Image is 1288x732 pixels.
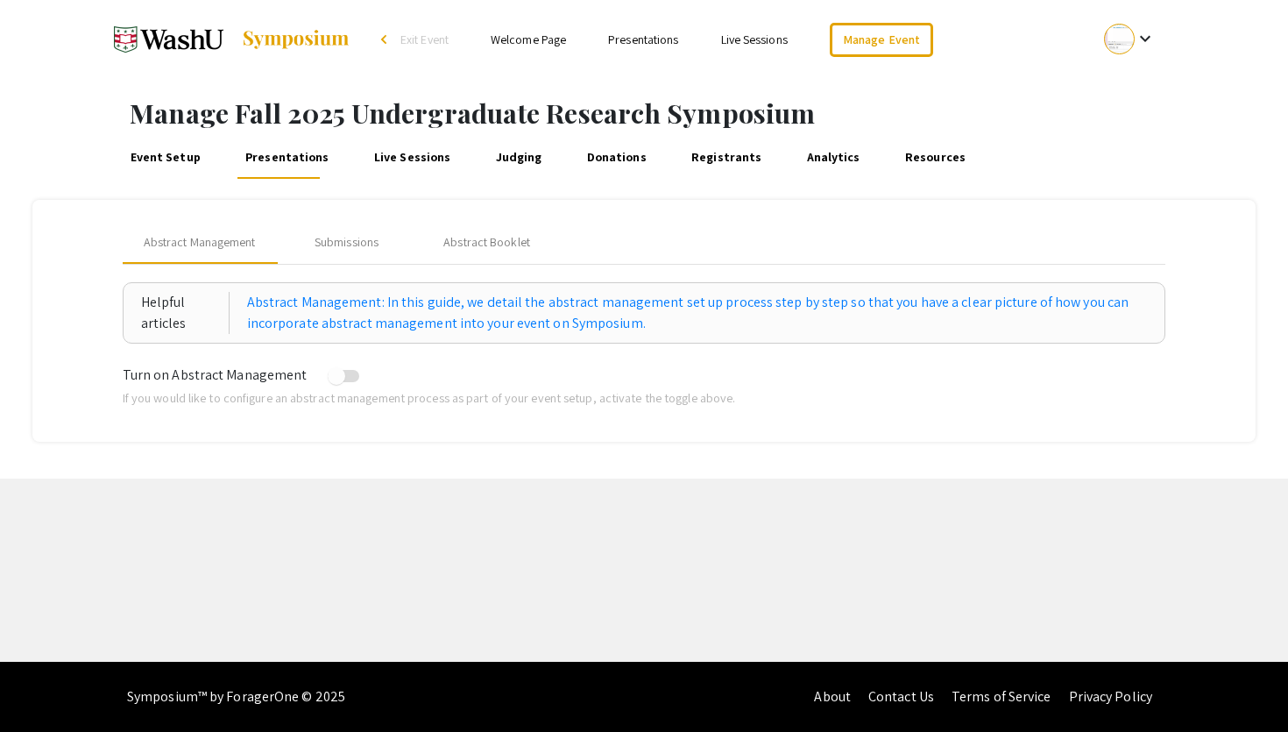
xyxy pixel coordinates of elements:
div: Helpful articles [141,292,230,334]
a: Presentations [242,137,332,179]
a: Registrants [688,137,764,179]
p: If you would like to configure an abstract management process as part of your event setup, activa... [123,388,1166,408]
a: Privacy Policy [1069,687,1152,706]
a: Event Setup [127,137,203,179]
a: Resources [902,137,968,179]
a: Abstract Management: In this guide, we detail the abstract management set up process step by step... [247,292,1148,334]
a: Live Sessions [721,32,788,47]
h1: Manage Fall 2025 Undergraduate Research Symposium [130,97,1288,129]
a: Donations [584,137,649,179]
div: arrow_back_ios [381,34,392,45]
img: Symposium by ForagerOne [241,29,350,50]
a: Terms of Service [952,687,1051,706]
a: Presentations [608,32,678,47]
a: Fall 2025 Undergraduate Research Symposium [114,18,350,61]
mat-icon: Expand account dropdown [1135,28,1156,49]
img: Fall 2025 Undergraduate Research Symposium [114,18,223,61]
a: About [814,687,851,706]
a: Manage Event [830,23,933,57]
span: Exit Event [400,32,449,47]
div: Submissions [315,233,379,252]
div: Symposium™ by ForagerOne © 2025 [127,662,345,732]
a: Live Sessions [371,137,454,179]
span: Abstract Management [144,233,256,252]
span: Turn on Abstract Management [123,366,308,384]
a: Contact Us [868,687,934,706]
a: Welcome Page [491,32,566,47]
button: Expand account dropdown [1086,19,1174,59]
a: Analytics [803,137,863,179]
a: Judging [492,137,545,179]
div: Abstract Booklet [443,233,530,252]
iframe: Chat [13,653,74,719]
